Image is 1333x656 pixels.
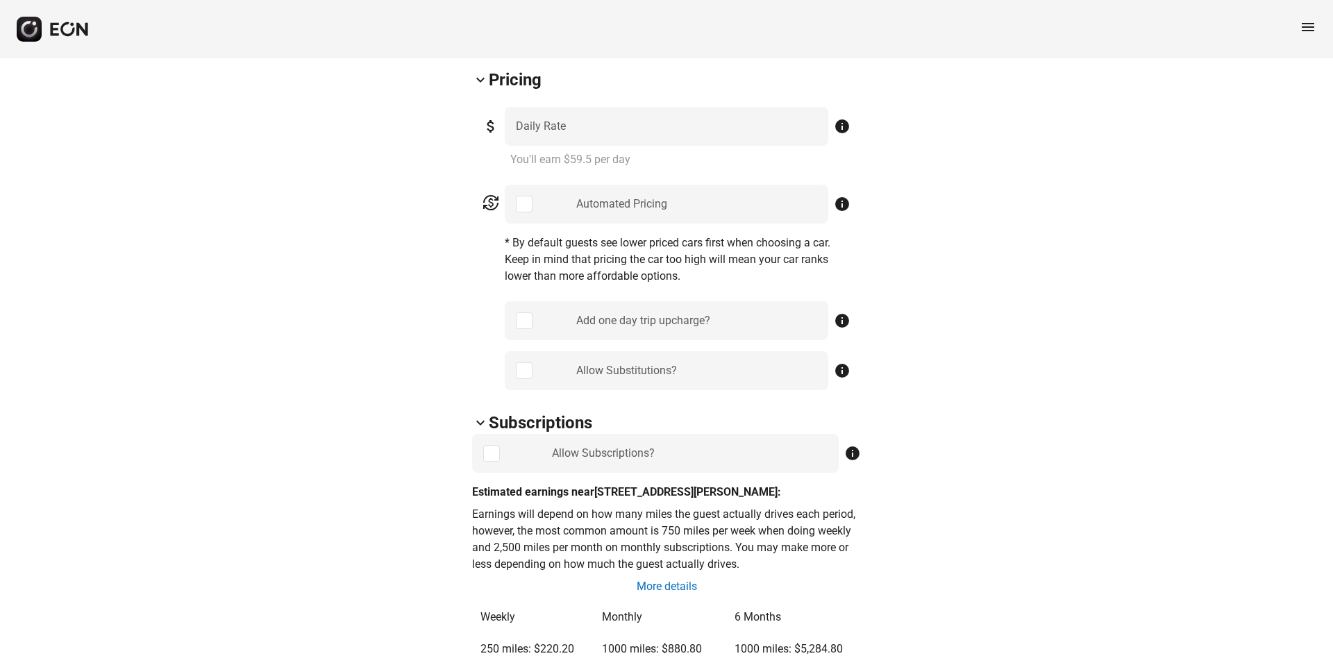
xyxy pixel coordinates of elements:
[505,235,850,285] p: * By default guests see lower priced cars first when choosing a car. Keep in mind that pricing th...
[489,412,592,434] h2: Subscriptions
[483,194,499,211] span: currency_exchange
[552,445,655,462] div: Allow Subscriptions?
[516,118,566,135] label: Daily Rate
[472,72,489,88] span: keyboard_arrow_down
[472,414,489,431] span: keyboard_arrow_down
[834,362,850,379] span: info
[576,362,677,379] div: Allow Substitutions?
[595,602,727,632] th: Monthly
[728,602,860,632] th: 6 Months
[472,484,861,501] p: Estimated earnings near [STREET_ADDRESS][PERSON_NAME]:
[473,602,594,632] th: Weekly
[844,445,861,462] span: info
[834,118,850,135] span: info
[576,196,667,212] div: Automated Pricing
[576,312,710,329] div: Add one day trip upcharge?
[1300,19,1316,35] span: menu
[834,196,850,212] span: info
[510,151,850,168] p: You'll earn $59.5 per day
[834,312,850,329] span: info
[472,506,861,573] p: Earnings will depend on how many miles the guest actually drives each period, however, the most c...
[483,118,499,135] span: attach_money
[635,578,698,595] a: More details
[489,69,542,91] h2: Pricing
